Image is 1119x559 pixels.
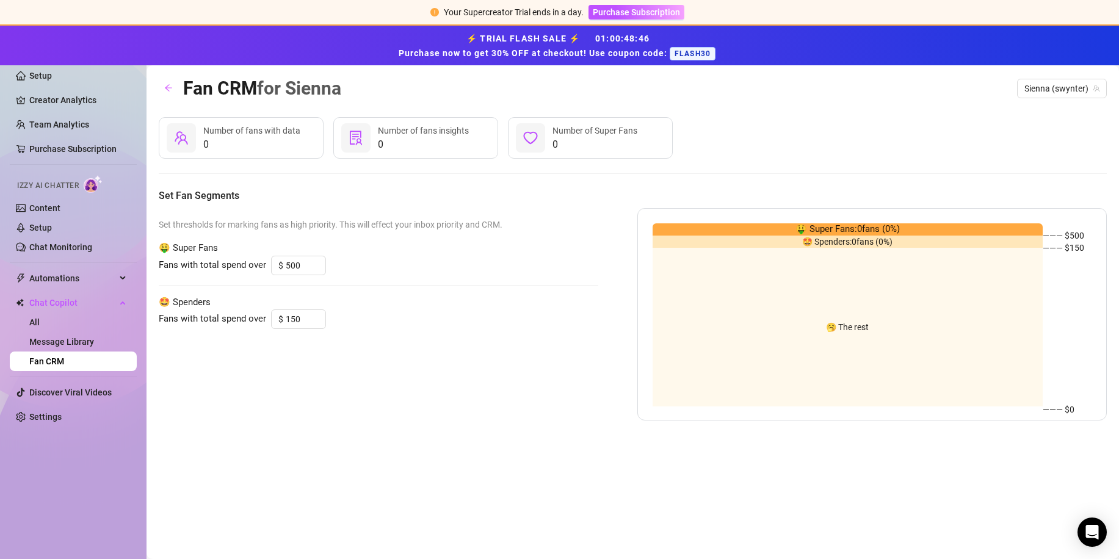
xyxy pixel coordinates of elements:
span: Your Supercreator Trial ends in a day. [444,7,584,17]
span: Purchase Subscription [593,7,680,17]
span: 🤩 Spenders [159,295,598,310]
span: 0 [378,137,469,152]
img: Chat Copilot [16,298,24,307]
span: thunderbolt [16,273,26,283]
a: Fan CRM [29,356,64,366]
span: FLASH30 [670,47,715,60]
img: AI Chatter [84,175,103,193]
a: Settings [29,412,62,422]
a: Content [29,203,60,213]
a: Creator Analytics [29,90,127,110]
a: Chat Monitoring [29,242,92,252]
a: Discover Viral Videos [29,388,112,397]
article: Fan CRM [183,74,341,103]
span: Chat Copilot [29,293,116,312]
a: Setup [29,71,52,81]
span: for Sienna [257,78,341,99]
span: 🤑 Super Fans [159,241,598,256]
strong: Purchase now to get 30% OFF at checkout! Use coupon code: [399,48,670,58]
span: Set thresholds for marking fans as high priority. This will effect your inbox priority and CRM. [159,218,598,231]
span: 🤑 Super Fans: 0 fans ( 0 %) [795,222,900,237]
span: Automations [29,269,116,288]
span: solution [349,131,363,145]
span: Fans with total spend over [159,258,266,273]
a: All [29,317,40,327]
span: Number of fans with data [203,126,300,135]
input: 500 [286,256,325,275]
span: heart [523,131,538,145]
h5: Set Fan Segments [159,189,1107,203]
strong: ⚡ TRIAL FLASH SALE ⚡ [399,34,720,58]
a: Purchase Subscription [588,7,684,17]
span: arrow-left [164,84,173,92]
div: Open Intercom Messenger [1077,518,1107,547]
a: Setup [29,223,52,233]
span: 0 [552,137,637,152]
span: 0 [203,137,300,152]
span: Izzy AI Chatter [17,180,79,192]
input: 150 [286,310,325,328]
button: Purchase Subscription [588,5,684,20]
span: Sienna (swynter) [1024,79,1099,98]
span: Fans with total spend over [159,312,266,326]
a: Message Library [29,337,94,347]
a: Team Analytics [29,120,89,129]
span: Number of fans insights [378,126,469,135]
span: team [174,131,189,145]
a: Purchase Subscription [29,144,117,154]
span: exclamation-circle [430,8,439,16]
span: Number of Super Fans [552,126,637,135]
span: 01 : 00 : 48 : 46 [595,34,650,43]
span: team [1093,85,1100,92]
